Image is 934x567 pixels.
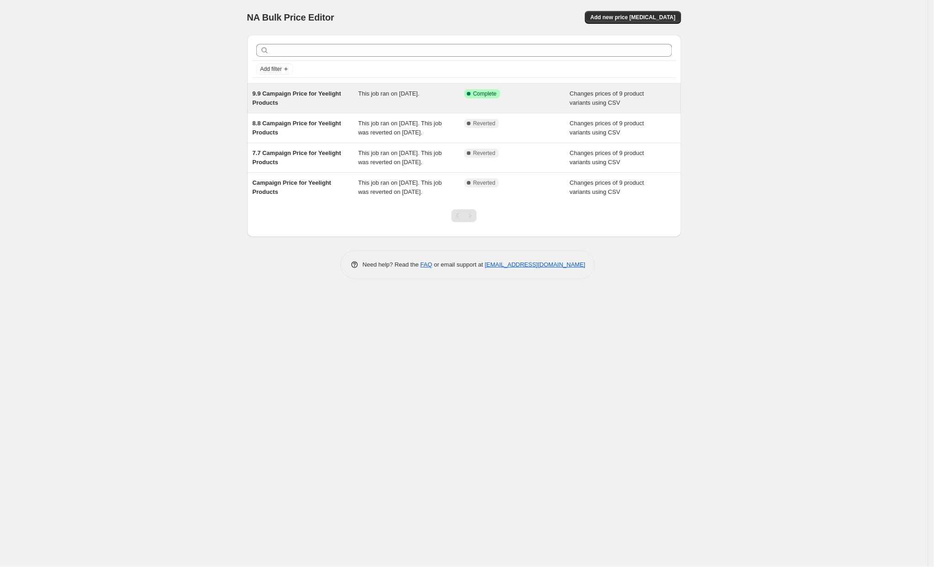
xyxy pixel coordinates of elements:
span: Add filter [260,65,282,73]
span: Changes prices of 9 product variants using CSV [570,150,644,166]
span: 9.9 Campaign Price for Yeelight Products [253,90,341,106]
span: This job ran on [DATE]. This job was reverted on [DATE]. [358,150,442,166]
span: or email support at [432,261,485,268]
span: 8.8 Campaign Price for Yeelight Products [253,120,341,136]
span: Reverted [473,150,496,157]
nav: Pagination [451,209,477,222]
a: FAQ [420,261,432,268]
span: This job ran on [DATE]. This job was reverted on [DATE]. [358,120,442,136]
button: Add new price [MEDICAL_DATA] [585,11,681,24]
button: Add filter [256,64,293,75]
span: Add new price [MEDICAL_DATA] [590,14,675,21]
span: 7.7 Campaign Price for Yeelight Products [253,150,341,166]
span: Changes prices of 9 product variants using CSV [570,90,644,106]
span: Reverted [473,120,496,127]
span: Changes prices of 9 product variants using CSV [570,120,644,136]
a: [EMAIL_ADDRESS][DOMAIN_NAME] [485,261,585,268]
span: This job ran on [DATE]. This job was reverted on [DATE]. [358,179,442,195]
span: Complete [473,90,497,97]
span: This job ran on [DATE]. [358,90,419,97]
span: Need help? Read the [363,261,421,268]
span: Changes prices of 9 product variants using CSV [570,179,644,195]
span: NA Bulk Price Editor [247,12,334,22]
span: Campaign Price for Yeelight Products [253,179,331,195]
span: Reverted [473,179,496,187]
